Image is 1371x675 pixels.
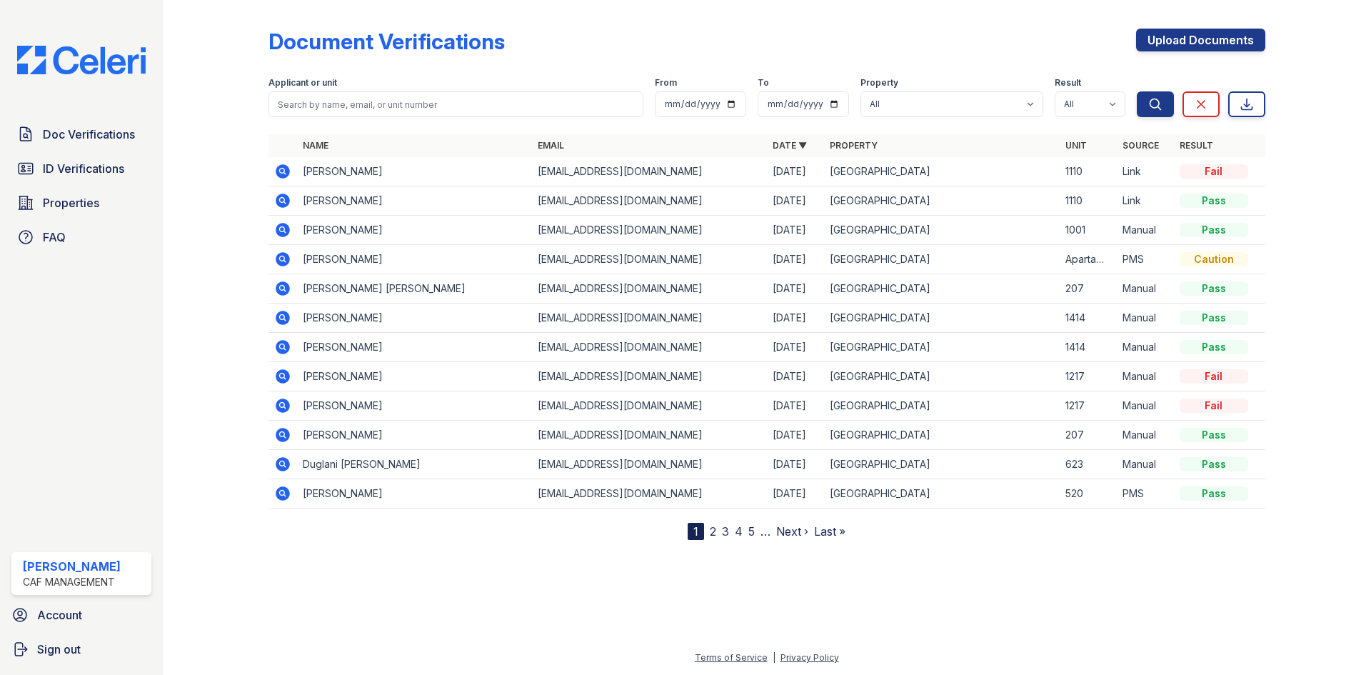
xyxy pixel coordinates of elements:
a: Email [538,140,564,151]
td: [DATE] [767,304,824,333]
a: Upload Documents [1136,29,1265,51]
td: [GEOGRAPHIC_DATA] [824,391,1059,421]
div: Pass [1180,223,1248,237]
td: [EMAIL_ADDRESS][DOMAIN_NAME] [532,186,767,216]
td: [EMAIL_ADDRESS][DOMAIN_NAME] [532,362,767,391]
td: [DATE] [767,333,824,362]
a: Property [830,140,878,151]
td: [GEOGRAPHIC_DATA] [824,304,1059,333]
td: [DATE] [767,421,824,450]
a: ID Verifications [11,154,151,183]
td: [GEOGRAPHIC_DATA] [824,362,1059,391]
a: Properties [11,189,151,217]
span: … [760,523,770,540]
span: ID Verifications [43,160,124,177]
td: [DATE] [767,274,824,304]
div: Pass [1180,486,1248,501]
td: [GEOGRAPHIC_DATA] [824,274,1059,304]
div: Pass [1180,428,1248,442]
td: Manual [1117,333,1174,362]
a: Name [303,140,328,151]
a: Next › [776,524,808,539]
td: 520 [1060,479,1117,509]
td: [DATE] [767,186,824,216]
label: Applicant or unit [268,77,337,89]
td: Link [1117,186,1174,216]
label: To [758,77,769,89]
span: Account [37,606,82,624]
td: Manual [1117,362,1174,391]
span: Doc Verifications [43,126,135,143]
div: 1 [688,523,704,540]
a: FAQ [11,223,151,251]
a: 5 [748,524,755,539]
td: [DATE] [767,245,824,274]
td: [DATE] [767,362,824,391]
td: Manual [1117,450,1174,479]
td: [EMAIL_ADDRESS][DOMAIN_NAME] [532,304,767,333]
td: [EMAIL_ADDRESS][DOMAIN_NAME] [532,391,767,421]
div: CAF Management [23,575,121,589]
td: [DATE] [767,157,824,186]
div: Pass [1180,281,1248,296]
a: Sign out [6,635,157,664]
span: FAQ [43,229,66,246]
td: [PERSON_NAME] [297,304,532,333]
td: [PERSON_NAME] [297,157,532,186]
a: Last » [814,524,845,539]
div: | [773,652,775,663]
div: Pass [1180,340,1248,354]
td: [PERSON_NAME] [297,186,532,216]
td: Manual [1117,391,1174,421]
td: 1001 [1060,216,1117,245]
td: [GEOGRAPHIC_DATA] [824,333,1059,362]
td: [EMAIL_ADDRESS][DOMAIN_NAME] [532,274,767,304]
td: Apartamento 1231 [1060,245,1117,274]
div: Document Verifications [268,29,505,54]
td: [GEOGRAPHIC_DATA] [824,479,1059,509]
a: Date ▼ [773,140,807,151]
a: Result [1180,140,1213,151]
td: [GEOGRAPHIC_DATA] [824,245,1059,274]
td: [GEOGRAPHIC_DATA] [824,421,1059,450]
td: 1414 [1060,333,1117,362]
td: Manual [1117,216,1174,245]
td: [PERSON_NAME] [297,245,532,274]
td: Duglani [PERSON_NAME] [297,450,532,479]
td: Manual [1117,421,1174,450]
div: Fail [1180,399,1248,413]
td: [EMAIL_ADDRESS][DOMAIN_NAME] [532,333,767,362]
label: Result [1055,77,1081,89]
td: [GEOGRAPHIC_DATA] [824,216,1059,245]
td: PMS [1117,245,1174,274]
a: 2 [710,524,716,539]
td: 1217 [1060,391,1117,421]
td: [GEOGRAPHIC_DATA] [824,450,1059,479]
a: Terms of Service [695,652,768,663]
td: Link [1117,157,1174,186]
div: Pass [1180,457,1248,471]
td: [EMAIL_ADDRESS][DOMAIN_NAME] [532,216,767,245]
td: [PERSON_NAME] [297,391,532,421]
a: Privacy Policy [780,652,839,663]
a: 4 [735,524,743,539]
td: 1110 [1060,157,1117,186]
img: CE_Logo_Blue-a8612792a0a2168367f1c8372b55b34899dd931a85d93a1a3d3e32e68fde9ad4.png [6,46,157,74]
td: 207 [1060,421,1117,450]
td: 1110 [1060,186,1117,216]
td: [EMAIL_ADDRESS][DOMAIN_NAME] [532,421,767,450]
label: From [655,77,677,89]
div: Fail [1180,369,1248,384]
td: [PERSON_NAME] [297,362,532,391]
td: [DATE] [767,450,824,479]
td: [EMAIL_ADDRESS][DOMAIN_NAME] [532,245,767,274]
div: Pass [1180,194,1248,208]
td: 623 [1060,450,1117,479]
td: [PERSON_NAME] [PERSON_NAME] [297,274,532,304]
td: [PERSON_NAME] [297,479,532,509]
td: [EMAIL_ADDRESS][DOMAIN_NAME] [532,450,767,479]
a: Account [6,601,157,629]
td: [DATE] [767,391,824,421]
td: 1414 [1060,304,1117,333]
span: Properties [43,194,99,211]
